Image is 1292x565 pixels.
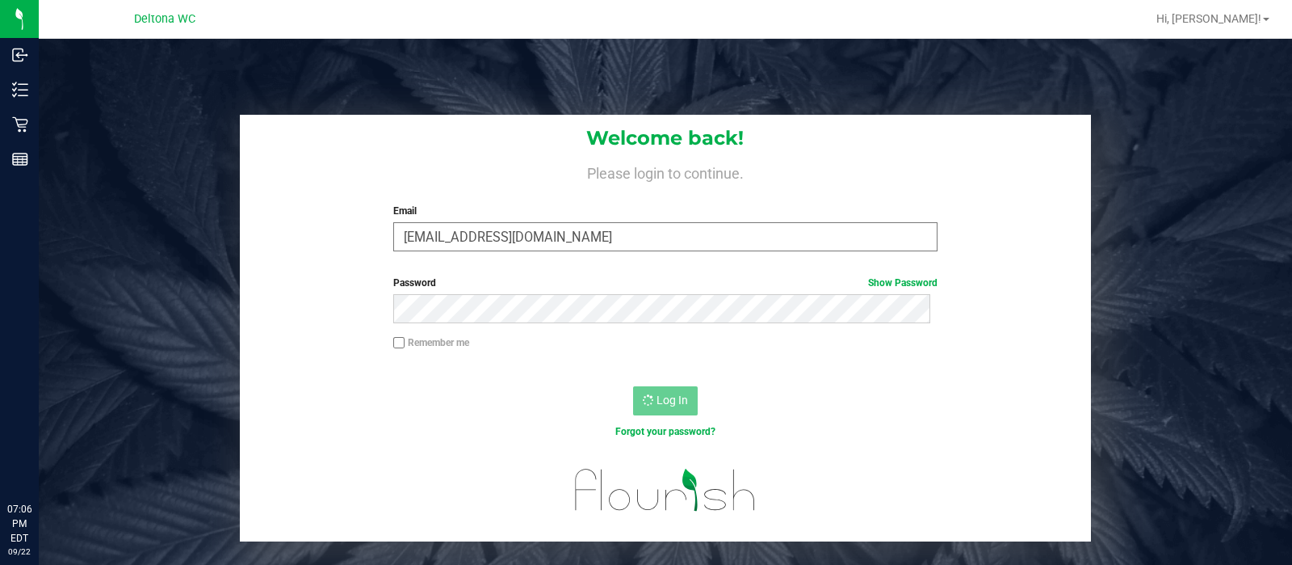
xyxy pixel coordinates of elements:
p: 07:06 PM EDT [7,502,31,546]
inline-svg: Inbound [12,47,28,63]
inline-svg: Reports [12,151,28,167]
button: Log In [633,386,698,415]
a: Forgot your password? [615,426,715,437]
label: Remember me [393,335,469,350]
input: Remember me [393,337,405,348]
span: Deltona WC [134,12,195,26]
a: Show Password [868,277,938,289]
span: Log In [656,394,688,407]
label: Email [393,204,937,218]
p: 09/22 [7,546,31,558]
span: Password [393,277,436,289]
img: flourish_logo.svg [559,456,772,525]
inline-svg: Inventory [12,82,28,98]
inline-svg: Retail [12,116,28,133]
span: Hi, [PERSON_NAME]! [1156,12,1261,25]
h4: Please login to continue. [240,162,1092,181]
h1: Welcome back! [240,128,1092,149]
